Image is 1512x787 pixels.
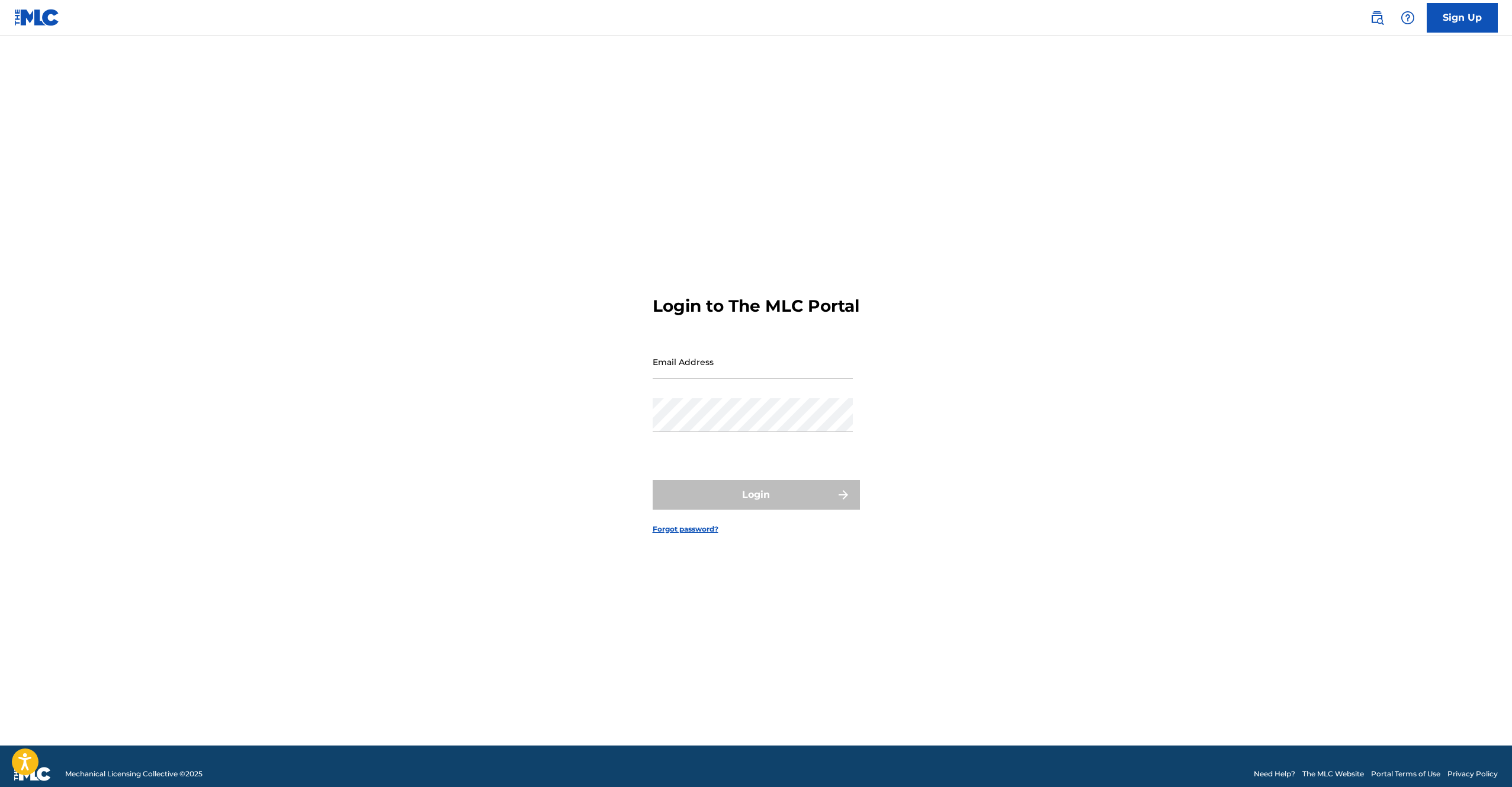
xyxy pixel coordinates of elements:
span: Mechanical Licensing Collective © 2025 [65,769,203,779]
a: Forgot password? [653,524,718,535]
div: Help [1396,6,1420,30]
img: search [1370,11,1384,25]
img: logo [14,767,51,781]
a: Portal Terms of Use [1371,769,1440,779]
a: Privacy Policy [1447,769,1498,779]
a: Need Help? [1254,769,1295,779]
img: MLC Logo [14,9,60,26]
img: help [1401,11,1415,25]
a: The MLC Website [1302,769,1364,779]
a: Sign Up [1427,3,1498,33]
a: Public Search [1365,6,1389,30]
h3: Login to The MLC Portal [653,296,859,316]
